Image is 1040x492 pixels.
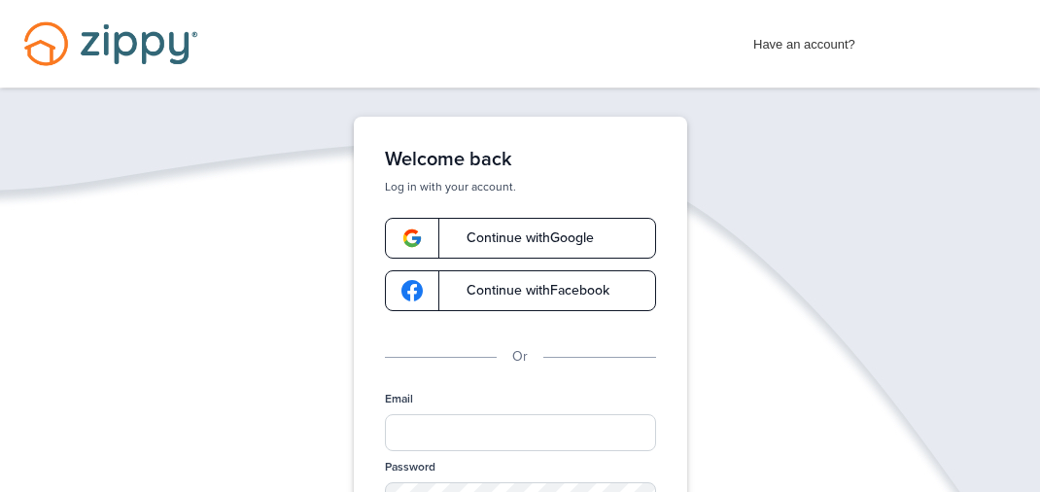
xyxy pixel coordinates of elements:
[401,280,423,301] img: google-logo
[447,284,609,298] span: Continue with Facebook
[401,228,423,249] img: google-logo
[385,218,656,259] a: google-logoContinue withGoogle
[385,414,656,451] input: Email
[385,270,656,311] a: google-logoContinue withFacebook
[753,24,855,55] span: Have an account?
[447,231,594,245] span: Continue with Google
[385,179,656,194] p: Log in with your account.
[385,459,435,475] label: Password
[385,148,656,171] h1: Welcome back
[512,346,528,368] p: Or
[385,391,413,407] label: Email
